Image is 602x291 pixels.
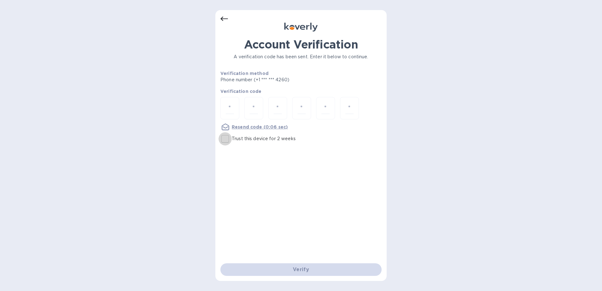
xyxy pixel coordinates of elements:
[232,135,296,142] p: Trust this device for 2 weeks
[220,71,269,76] b: Verification method
[220,54,382,60] p: A verification code has been sent. Enter it below to continue.
[220,38,382,51] h1: Account Verification
[220,88,382,94] p: Verification code
[232,124,288,129] u: Resend code (0:06 sec)
[220,77,338,83] p: Phone number (+1 *** *** 4260)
